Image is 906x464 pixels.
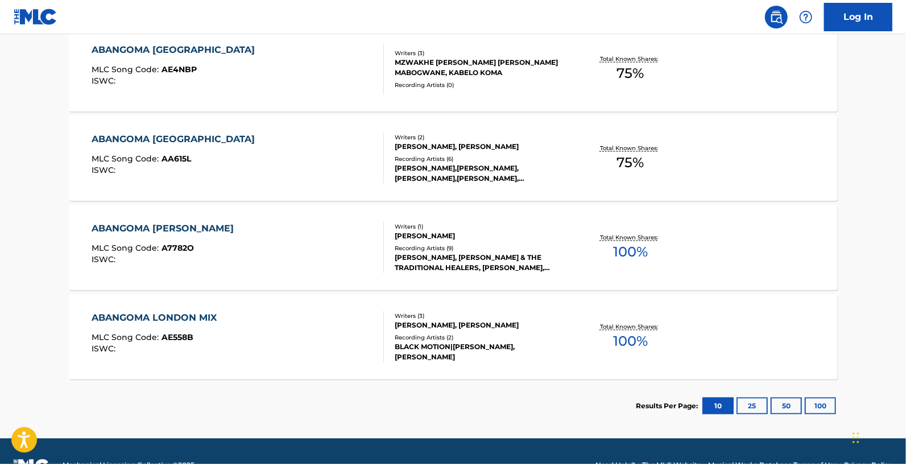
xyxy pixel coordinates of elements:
[162,332,193,342] span: AE558B
[162,243,194,253] span: A7782O
[600,233,661,242] p: Total Known Shares:
[92,154,162,164] span: MLC Song Code :
[395,231,566,241] div: [PERSON_NAME]
[805,397,836,415] button: 100
[92,243,162,253] span: MLC Song Code :
[395,133,566,142] div: Writers ( 2 )
[395,222,566,231] div: Writers ( 1 )
[702,397,734,415] button: 10
[600,55,661,63] p: Total Known Shares:
[395,252,566,273] div: [PERSON_NAME], [PERSON_NAME] & THE TRADITIONAL HEALERS, [PERSON_NAME], [PERSON_NAME] & THE TRADIT...
[395,57,566,78] div: MZWAKHE [PERSON_NAME] [PERSON_NAME] MABOGWANE, KABELO KOMA
[92,132,260,146] div: ABANGOMA [GEOGRAPHIC_DATA]
[395,312,566,320] div: Writers ( 3 )
[92,165,118,175] span: ISWC :
[69,294,838,379] a: ABANGOMA LONDON MIXMLC Song Code:AE558BISWC:Writers (3)[PERSON_NAME], [PERSON_NAME]Recording Arti...
[824,3,892,31] a: Log In
[92,43,260,57] div: ABANGOMA [GEOGRAPHIC_DATA]
[92,311,222,325] div: ABANGOMA LONDON MIX
[92,64,162,74] span: MLC Song Code :
[92,254,118,264] span: ISWC :
[613,242,648,262] span: 100 %
[617,152,644,173] span: 75 %
[395,342,566,362] div: BLACK MOTION|[PERSON_NAME], [PERSON_NAME]
[395,81,566,89] div: Recording Artists ( 0 )
[395,155,566,163] div: Recording Artists ( 6 )
[92,76,118,86] span: ISWC :
[853,421,859,455] div: Drag
[14,9,57,25] img: MLC Logo
[92,343,118,354] span: ISWC :
[600,322,661,331] p: Total Known Shares:
[771,397,802,415] button: 50
[395,142,566,152] div: [PERSON_NAME], [PERSON_NAME]
[617,63,644,84] span: 75 %
[395,49,566,57] div: Writers ( 3 )
[395,320,566,330] div: [PERSON_NAME], [PERSON_NAME]
[69,26,838,111] a: ABANGOMA [GEOGRAPHIC_DATA]MLC Song Code:AE4NBPISWC:Writers (3)MZWAKHE [PERSON_NAME] [PERSON_NAME]...
[395,163,566,184] div: [PERSON_NAME],[PERSON_NAME],[PERSON_NAME],[PERSON_NAME], [PERSON_NAME],BLIND BOY DE VITA,[PERSON_...
[395,244,566,252] div: Recording Artists ( 9 )
[636,401,701,411] p: Results Per Page:
[795,6,817,28] div: Help
[765,6,788,28] a: Public Search
[69,205,838,290] a: ABANGOMA [PERSON_NAME]MLC Song Code:A7782OISWC:Writers (1)[PERSON_NAME]Recording Artists (9)[PERS...
[799,10,813,24] img: help
[162,154,191,164] span: AA615L
[600,144,661,152] p: Total Known Shares:
[613,331,648,351] span: 100 %
[162,64,197,74] span: AE4NBP
[737,397,768,415] button: 25
[92,222,239,235] div: ABANGOMA [PERSON_NAME]
[395,333,566,342] div: Recording Artists ( 2 )
[69,115,838,201] a: ABANGOMA [GEOGRAPHIC_DATA]MLC Song Code:AA615LISWC:Writers (2)[PERSON_NAME], [PERSON_NAME]Recordi...
[849,409,906,464] iframe: Chat Widget
[770,10,783,24] img: search
[92,332,162,342] span: MLC Song Code :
